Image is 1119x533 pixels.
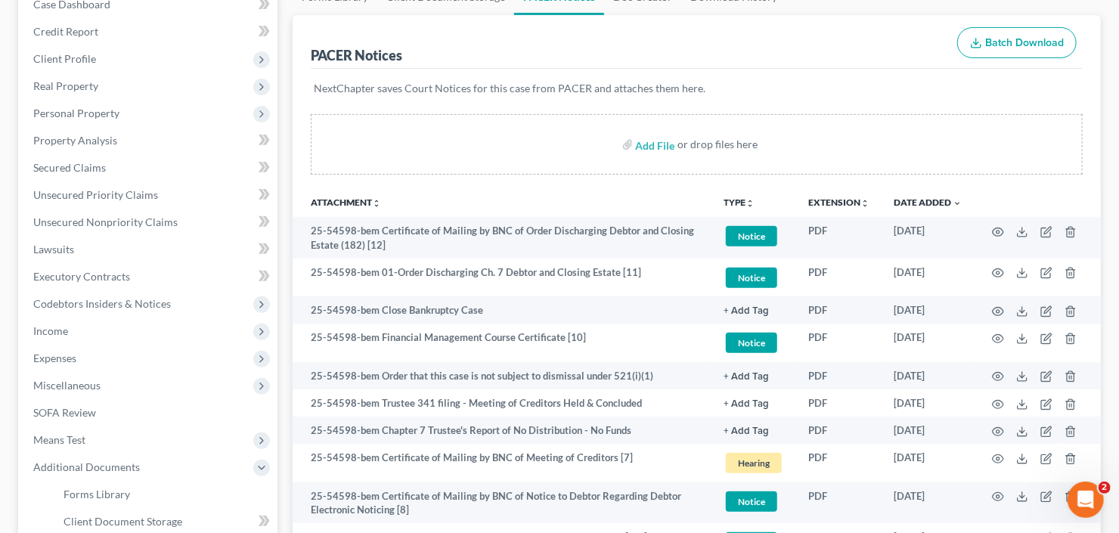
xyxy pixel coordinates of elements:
[724,451,784,476] a: Hearing
[293,417,711,444] td: 25-54598-bem Chapter 7 Trustee's Report of No Distribution - No Funds
[314,81,1080,96] p: NextChapter saves Court Notices for this case from PACER and attaches them here.
[894,197,962,208] a: Date Added expand_more
[882,259,974,297] td: [DATE]
[33,379,101,392] span: Miscellaneous
[311,46,402,64] div: PACER Notices
[726,333,777,353] span: Notice
[724,198,755,208] button: TYPEunfold_more
[724,372,769,382] button: + Add Tag
[724,369,784,383] a: + Add Tag
[293,389,711,417] td: 25-54598-bem Trustee 341 filing - Meeting of Creditors Held & Concluded
[726,226,777,246] span: Notice
[724,489,784,514] a: Notice
[33,188,158,201] span: Unsecured Priority Claims
[726,453,782,473] span: Hearing
[724,303,784,318] a: + Add Tag
[726,268,777,288] span: Notice
[33,406,96,419] span: SOFA Review
[33,79,98,92] span: Real Property
[33,297,171,310] span: Codebtors Insiders & Notices
[33,215,178,228] span: Unsecured Nonpriority Claims
[293,482,711,524] td: 25-54598-bem Certificate of Mailing by BNC of Notice to Debtor Regarding Debtor Electronic Notici...
[882,324,974,363] td: [DATE]
[21,399,277,426] a: SOFA Review
[311,197,381,208] a: Attachmentunfold_more
[796,417,882,444] td: PDF
[21,181,277,209] a: Unsecured Priority Claims
[33,352,76,364] span: Expenses
[33,25,98,38] span: Credit Report
[33,107,119,119] span: Personal Property
[33,433,85,446] span: Means Test
[1068,482,1104,518] iframe: Intercom live chat
[1099,482,1111,494] span: 2
[33,270,130,283] span: Executory Contracts
[293,296,711,324] td: 25-54598-bem Close Bankruptcy Case
[882,362,974,389] td: [DATE]
[796,296,882,324] td: PDF
[882,217,974,259] td: [DATE]
[293,259,711,297] td: 25-54598-bem 01-Order Discharging Ch. 7 Debtor and Closing Estate [11]
[21,209,277,236] a: Unsecured Nonpriority Claims
[745,199,755,208] i: unfold_more
[21,18,277,45] a: Credit Report
[64,515,182,528] span: Client Document Storage
[796,259,882,297] td: PDF
[796,324,882,363] td: PDF
[21,154,277,181] a: Secured Claims
[293,324,711,363] td: 25-54598-bem Financial Management Course Certificate [10]
[957,27,1077,59] button: Batch Download
[724,426,769,436] button: + Add Tag
[882,444,974,482] td: [DATE]
[796,362,882,389] td: PDF
[882,296,974,324] td: [DATE]
[882,417,974,444] td: [DATE]
[33,460,140,473] span: Additional Documents
[21,127,277,154] a: Property Analysis
[724,423,784,438] a: + Add Tag
[51,481,277,508] a: Forms Library
[372,199,381,208] i: unfold_more
[33,161,106,174] span: Secured Claims
[678,137,758,152] div: or drop files here
[860,199,869,208] i: unfold_more
[985,36,1064,49] span: Batch Download
[724,224,784,249] a: Notice
[21,263,277,290] a: Executory Contracts
[724,306,769,316] button: + Add Tag
[33,52,96,65] span: Client Profile
[293,217,711,259] td: 25-54598-bem Certificate of Mailing by BNC of Order Discharging Debtor and Closing Estate (182) [12]
[808,197,869,208] a: Extensionunfold_more
[726,491,777,512] span: Notice
[293,362,711,389] td: 25-54598-bem Order that this case is not subject to dismissal under 521(i)(1)
[796,217,882,259] td: PDF
[882,482,974,524] td: [DATE]
[33,134,117,147] span: Property Analysis
[21,236,277,263] a: Lawsuits
[64,488,130,500] span: Forms Library
[33,243,74,256] span: Lawsuits
[796,444,882,482] td: PDF
[724,399,769,409] button: + Add Tag
[724,330,784,355] a: Notice
[882,389,974,417] td: [DATE]
[724,396,784,411] a: + Add Tag
[293,444,711,482] td: 25-54598-bem Certificate of Mailing by BNC of Meeting of Creditors [7]
[953,199,962,208] i: expand_more
[724,265,784,290] a: Notice
[796,389,882,417] td: PDF
[796,482,882,524] td: PDF
[33,324,68,337] span: Income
